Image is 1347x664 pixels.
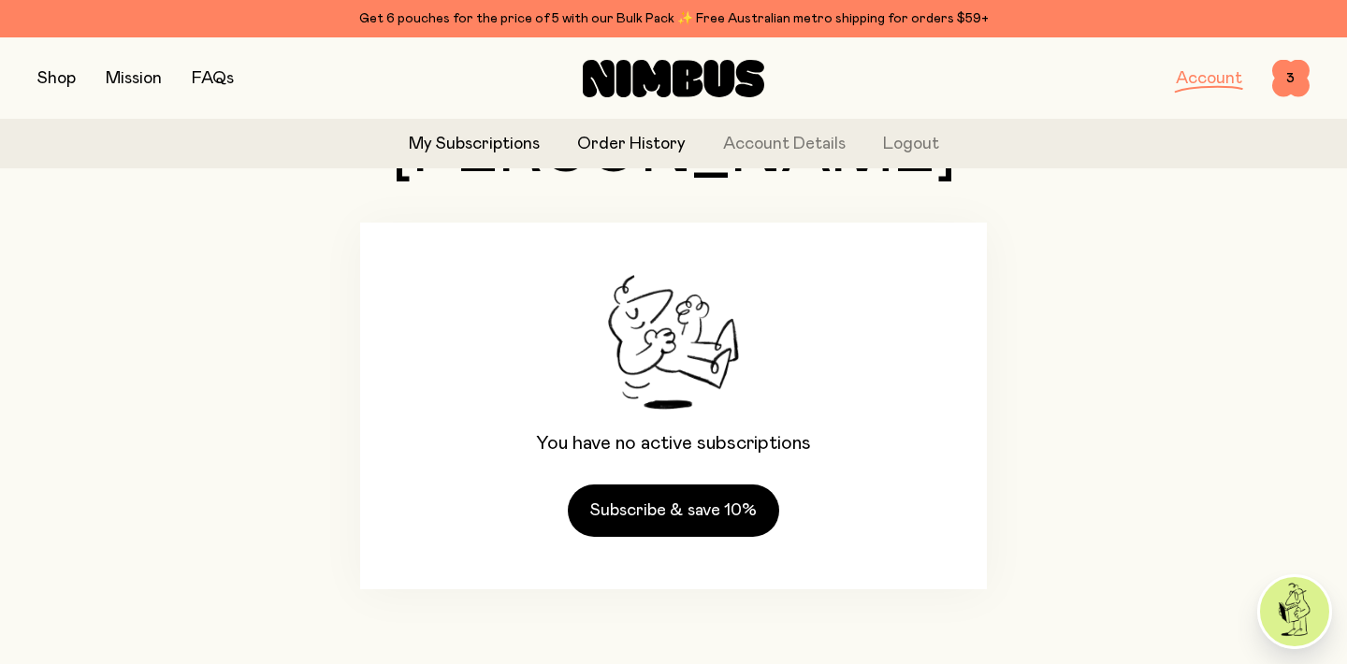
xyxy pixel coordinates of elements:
div: Get 6 pouches for the price of 5 with our Bulk Pack ✨ Free Australian metro shipping for orders $59+ [37,7,1310,30]
a: Order History [577,132,686,157]
a: Account Details [723,132,846,157]
a: Account [1176,70,1242,87]
a: My Subscriptions [409,132,540,157]
p: You have no active subscriptions [536,432,811,455]
a: FAQs [192,70,234,87]
button: 3 [1272,60,1310,97]
a: Mission [106,70,162,87]
button: Logout [883,132,939,157]
img: agent [1260,577,1329,646]
a: Subscribe & save 10% [568,484,779,537]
